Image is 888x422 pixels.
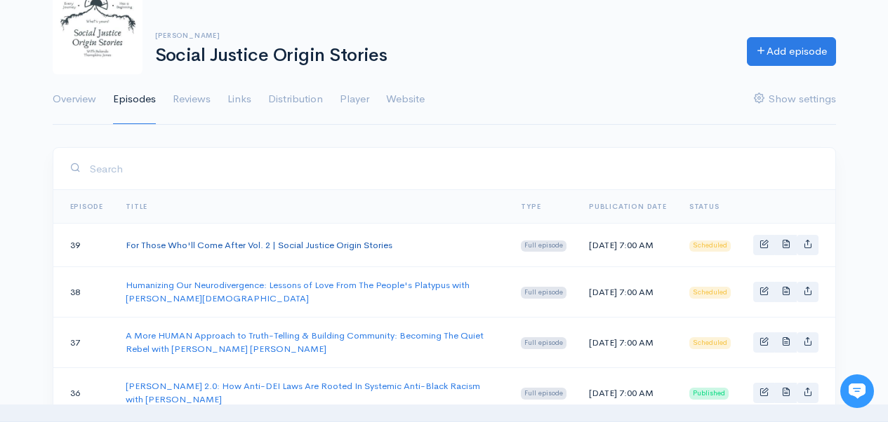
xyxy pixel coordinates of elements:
[53,266,115,317] td: 38
[754,74,836,125] a: Show settings
[840,374,874,408] iframe: gist-messenger-bubble-iframe
[340,74,369,125] a: Player
[91,194,168,205] span: New conversation
[521,202,541,211] a: Type
[753,383,819,403] div: Basic example
[126,380,480,406] a: [PERSON_NAME] 2.0: How Anti-DEI Laws Are Rooted In Systemic Anti-Black Racism with [PERSON_NAME]
[53,367,115,418] td: 36
[268,74,323,125] a: Distribution
[155,46,730,66] h1: Social Justice Origin Stories
[689,287,731,298] span: Scheduled
[53,74,96,125] a: Overview
[70,202,104,211] a: Episode
[21,68,260,90] h1: Hi 👋
[126,202,147,211] a: Title
[89,154,819,183] input: Search
[41,264,251,292] input: Search articles
[589,202,667,211] a: Publication date
[578,224,678,267] td: [DATE] 7:00 AM
[19,240,262,257] p: Find an answer quickly
[22,186,259,214] button: New conversation
[113,74,156,125] a: Episodes
[753,282,819,302] div: Basic example
[521,240,566,252] span: Full episode
[689,337,731,348] span: Scheduled
[126,329,484,355] a: A More HUMAN Approach to Truth-Telling & Building Community: Becoming The Quiet Rebel with [PERSO...
[155,32,730,39] h6: [PERSON_NAME]
[689,388,729,399] span: Published
[578,367,678,418] td: [DATE] 7:00 AM
[753,235,819,255] div: Basic example
[53,224,115,267] td: 39
[753,332,819,353] div: Basic example
[747,37,836,66] a: Add episode
[578,266,678,317] td: [DATE] 7:00 AM
[386,74,425,125] a: Website
[521,388,566,399] span: Full episode
[578,317,678,367] td: [DATE] 7:00 AM
[227,74,251,125] a: Links
[126,239,392,251] a: For Those Who'll Come After Vol. 2 | Social Justice Origin Stories
[521,287,566,298] span: Full episode
[689,240,731,252] span: Scheduled
[521,337,566,348] span: Full episode
[173,74,211,125] a: Reviews
[689,202,720,211] span: Status
[21,93,260,161] h2: Just let us know if you need anything and we'll be happy to help! 🙂
[53,317,115,367] td: 37
[126,279,470,305] a: Humanizing Our Neurodivergence: Lessons of Love From The People's Platypus with [PERSON_NAME][DEM...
